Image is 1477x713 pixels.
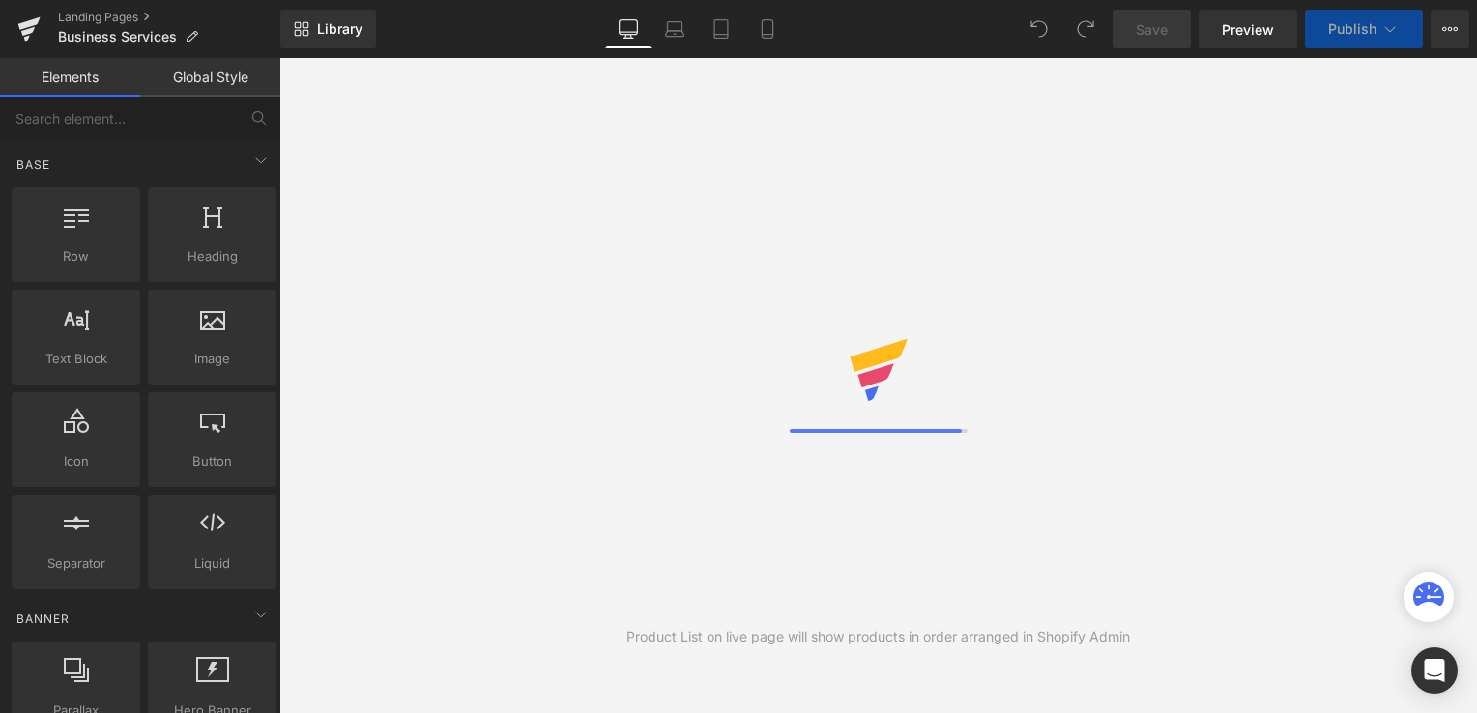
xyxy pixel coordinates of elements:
span: Business Services [58,29,177,44]
button: Undo [1020,10,1058,48]
span: Text Block [17,349,134,369]
span: Preview [1222,19,1274,40]
span: Heading [154,246,271,267]
a: Mobile [744,10,791,48]
span: Save [1136,19,1168,40]
a: Preview [1199,10,1297,48]
span: Image [154,349,271,369]
span: Icon [17,451,134,471]
a: Landing Pages [58,10,280,25]
button: Redo [1066,10,1105,48]
div: Product List on live page will show products in order arranged in Shopify Admin [626,626,1130,647]
a: Global Style [140,58,280,97]
span: Banner [14,610,72,628]
div: Open Intercom Messenger [1411,647,1458,694]
a: Desktop [605,10,652,48]
a: Laptop [652,10,698,48]
a: Tablet [698,10,744,48]
span: Button [154,451,271,471]
span: Library [317,20,362,38]
button: Publish [1305,10,1423,48]
span: Base [14,156,52,174]
span: Separator [17,554,134,574]
span: Liquid [154,554,271,574]
span: Row [17,246,134,267]
button: More [1431,10,1469,48]
a: New Library [280,10,376,48]
span: Publish [1328,21,1376,37]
